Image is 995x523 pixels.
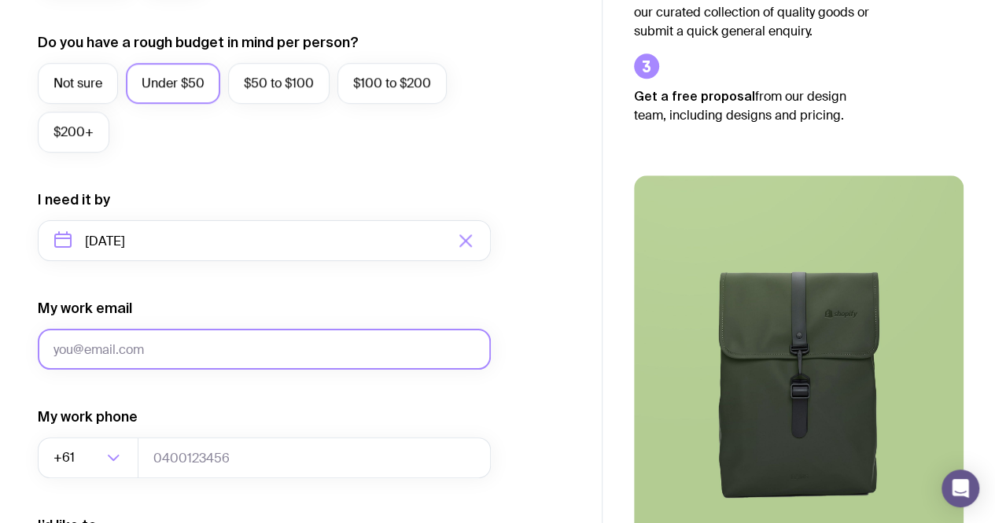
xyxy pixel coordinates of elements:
[337,63,447,104] label: $100 to $200
[942,470,979,507] div: Open Intercom Messenger
[53,437,78,478] span: +61
[38,220,491,261] input: Select a target date
[38,437,138,478] div: Search for option
[38,407,138,426] label: My work phone
[228,63,330,104] label: $50 to $100
[38,112,109,153] label: $200+
[634,87,870,125] p: from our design team, including designs and pricing.
[38,329,491,370] input: you@email.com
[78,437,102,478] input: Search for option
[38,190,110,209] label: I need it by
[138,437,491,478] input: 0400123456
[38,33,359,52] label: Do you have a rough budget in mind per person?
[38,299,132,318] label: My work email
[126,63,220,104] label: Under $50
[38,63,118,104] label: Not sure
[634,89,755,103] strong: Get a free proposal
